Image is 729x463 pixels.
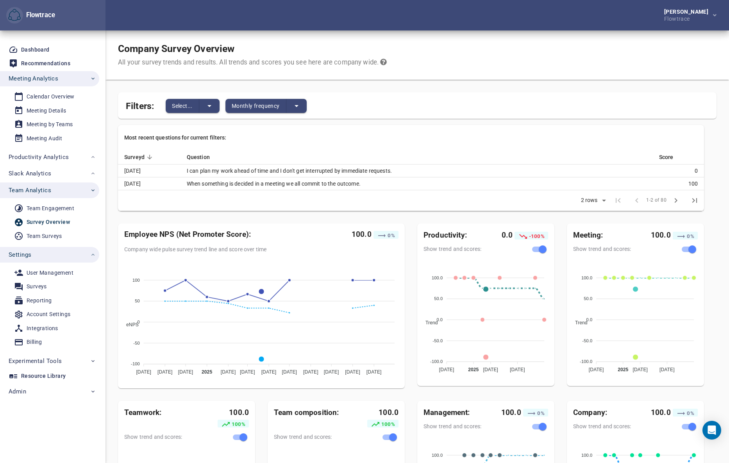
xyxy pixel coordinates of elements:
[468,367,479,372] tspan: 2025
[652,7,723,24] button: [PERSON_NAME]Flowtrace
[646,407,698,418] div: 100.0
[666,191,685,210] button: Next Page
[609,191,627,210] span: First Page
[576,195,609,206] div: 2 rows
[137,320,139,324] tspan: 0
[653,177,704,190] td: 100
[659,367,675,372] tspan: [DATE]
[133,341,139,345] tspan: -50
[124,230,284,240] div: Employee NPS (Net Promoter Score):
[423,230,496,240] div: Productivity:
[646,230,698,240] div: 100.0
[131,361,140,366] tspan: -100
[496,230,548,240] div: 0.0
[118,43,387,55] h1: Company Survey Overview
[221,369,236,375] tspan: [DATE]
[284,230,398,240] div: 100.0
[27,120,73,129] div: Meeting by Teams
[345,369,360,375] tspan: [DATE]
[21,45,50,55] div: Dashboard
[528,233,545,239] span: -100%
[573,230,646,240] div: Meeting:
[510,367,525,372] tspan: [DATE]
[124,407,197,428] div: Teamwork:
[569,320,588,325] span: Trend
[702,421,721,440] div: Open Intercom Messenger
[124,433,207,441] span: Show trend and scores:
[118,164,180,177] td: [DATE]
[483,367,498,372] tspan: [DATE]
[27,217,70,227] div: Survey Overview
[347,407,398,428] div: 100.0
[157,369,173,375] tspan: [DATE]
[124,152,155,162] span: Surveyd
[118,58,387,67] div: All your survey trends and results. All trends and scores you see here are company wide.
[274,407,347,428] div: Team composition:
[582,338,592,343] tspan: -50.0
[432,453,443,458] tspan: 100.0
[166,99,220,113] div: split button
[27,134,62,143] div: Meeting Audit
[9,185,51,195] span: Team Analytics
[261,369,277,375] tspan: [DATE]
[380,421,395,427] span: 100%
[9,152,69,162] span: Productivity Analytics
[187,152,643,162] div: Question
[685,191,704,210] button: Last Page
[124,246,398,253] span: Company wide pulse survey trend line and score over time
[27,92,75,102] div: Calendar Overview
[436,317,443,322] tspan: 0.0
[21,59,70,68] div: Recommendations
[282,369,297,375] tspan: [DATE]
[118,177,180,190] td: [DATE]
[573,422,656,430] span: Show trend and scores:
[9,250,31,260] span: Settings
[627,191,646,210] span: Previous Page
[27,231,62,241] div: Team Surveys
[686,410,694,416] span: 0%
[536,410,544,416] span: 0%
[386,232,395,238] span: 0%
[225,99,307,113] div: split button
[573,245,656,253] span: Show trend and scores:
[496,407,548,418] div: 100.0
[240,369,255,375] tspan: [DATE]
[423,407,496,418] div: Management:
[9,168,51,179] span: Slack Analytics
[6,7,23,24] a: Flowtrace
[653,164,704,177] td: 0
[9,73,58,84] span: Meeting Analytics
[434,297,443,301] tspan: 50.0
[124,152,171,162] div: Surveyd
[27,204,74,213] div: Team Engagement
[27,268,73,278] div: User Management
[21,371,66,381] div: Resource Library
[136,369,151,375] tspan: [DATE]
[132,278,140,282] tspan: 100
[581,453,592,458] tspan: 100.0
[581,275,592,280] tspan: 100.0
[366,369,382,375] tspan: [DATE]
[646,197,666,204] span: 1-2 of 80
[27,106,66,116] div: Meeting Details
[423,245,507,253] span: Show trend and scores:
[23,11,55,20] div: Flowtrace
[178,369,193,375] tspan: [DATE]
[423,422,507,430] span: Show trend and scores:
[27,309,70,319] div: Account Settings
[197,407,249,428] div: 100.0
[420,320,438,325] span: Trend
[432,275,443,280] tspan: 100.0
[27,282,47,291] div: Surveys
[303,369,318,375] tspan: [DATE]
[274,433,357,441] span: Show trend and scores:
[27,324,58,333] div: Integrations
[232,101,280,111] span: Monthly frequency
[324,369,339,375] tspan: [DATE]
[180,164,653,177] td: I can plan my work ahead of time and I don't get interrupted by immediate requests.
[166,99,199,113] button: Select...
[659,152,698,162] div: Score
[187,152,220,162] span: Question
